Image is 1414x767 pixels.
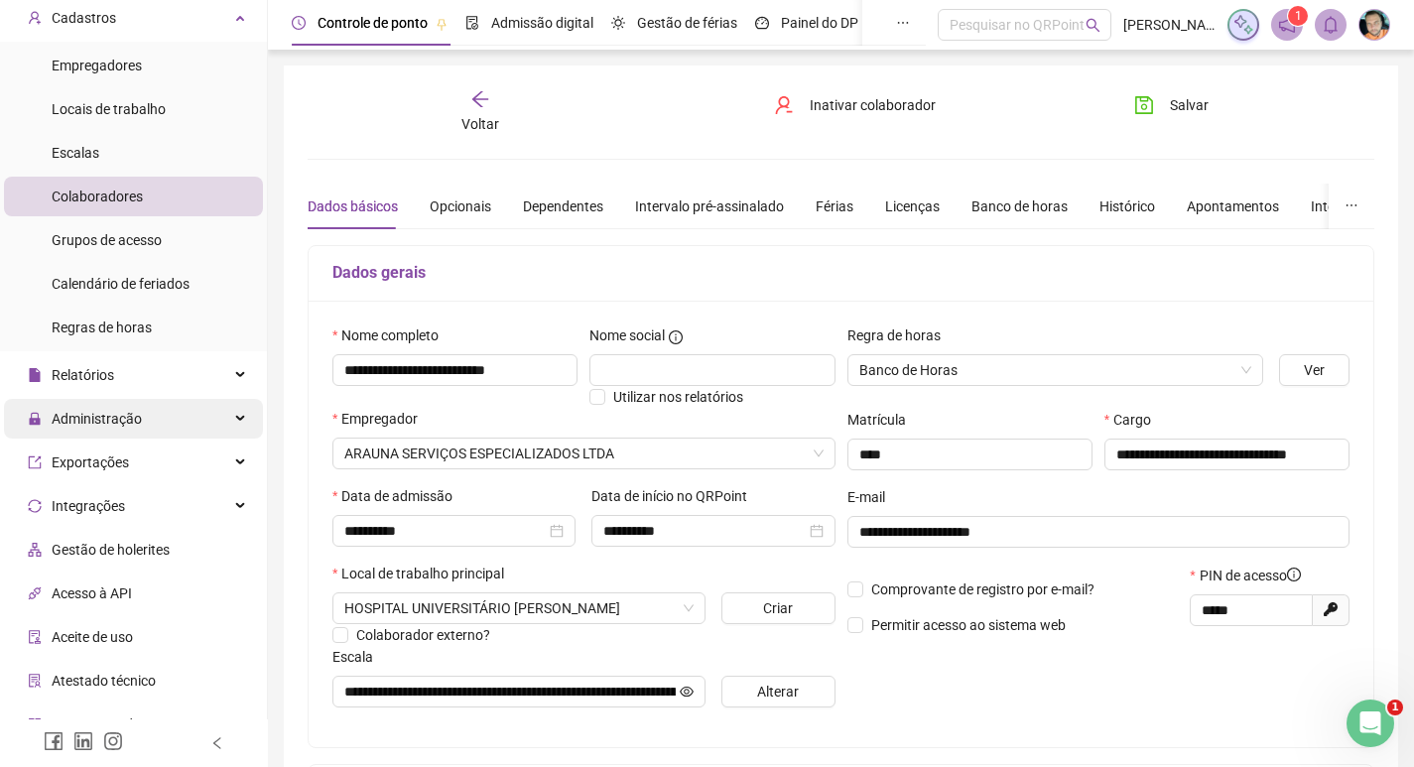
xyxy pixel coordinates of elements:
[356,627,490,643] span: Colaborador externo?
[1134,95,1154,115] span: save
[816,195,853,217] div: Férias
[680,685,694,699] span: eye
[1359,10,1389,40] img: 16970
[1304,359,1325,381] span: Ver
[52,585,132,601] span: Acesso à API
[523,195,603,217] div: Dependentes
[52,232,162,248] span: Grupos de acesso
[589,324,665,346] span: Nome social
[871,617,1066,633] span: Permitir acesso ao sistema web
[52,629,133,645] span: Aceite de uso
[52,320,152,335] span: Regras de horas
[52,101,166,117] span: Locais de trabalho
[52,716,140,732] span: Gerar QRCode
[436,18,448,30] span: pushpin
[461,116,499,132] span: Voltar
[774,95,794,115] span: user-delete
[52,276,190,292] span: Calendário de feriados
[52,542,170,558] span: Gestão de holerites
[52,411,142,427] span: Administração
[44,731,64,751] span: facebook
[292,16,306,30] span: clock-circle
[430,195,491,217] div: Opcionais
[332,261,1350,285] h5: Dados gerais
[810,94,936,116] span: Inativar colaborador
[591,485,760,507] label: Data de início no QRPoint
[847,486,898,508] label: E-mail
[28,717,42,731] span: qrcode
[1311,195,1384,217] div: Integrações
[28,586,42,600] span: api
[52,367,114,383] span: Relatórios
[1345,198,1358,212] span: ellipsis
[755,16,769,30] span: dashboard
[1295,9,1302,23] span: 1
[52,498,125,514] span: Integrações
[1200,565,1301,586] span: PIN de acesso
[613,389,743,405] span: Utilizar nos relatórios
[28,11,42,25] span: user-add
[332,324,451,346] label: Nome completo
[1123,14,1216,36] span: [PERSON_NAME] Serviços
[1104,409,1164,431] label: Cargo
[1232,14,1254,36] img: sparkle-icon.fc2bf0ac1784a2077858766a79e2daf3.svg
[52,673,156,689] span: Atestado técnico
[1387,700,1403,715] span: 1
[344,439,824,468] span: ARAUNA SERVIÇOS ESPECIALIZADOS LTDA
[470,89,490,109] span: arrow-left
[871,581,1094,597] span: Comprovante de registro por e-mail?
[344,593,694,623] span: R. PROF. RODOLPHO PAULO ROCCO, 255 - CIDADE UNIVERSITÁRIA, RIO DE JANEIRO - RJ, 21941-617
[847,409,919,431] label: Matrícula
[611,16,625,30] span: sun
[759,89,951,121] button: Inativar colaborador
[1099,195,1155,217] div: Histórico
[332,563,517,584] label: Local de trabalho principal
[332,408,431,430] label: Empregador
[721,676,836,707] button: Alterar
[28,412,42,426] span: lock
[210,736,224,750] span: left
[637,15,737,31] span: Gestão de férias
[52,145,99,161] span: Escalas
[52,454,129,470] span: Exportações
[896,16,910,30] span: ellipsis
[781,15,858,31] span: Painel do DP
[971,195,1068,217] div: Banco de horas
[28,455,42,469] span: export
[28,368,42,382] span: file
[28,543,42,557] span: apartment
[73,731,93,751] span: linkedin
[885,195,940,217] div: Licenças
[635,195,784,217] div: Intervalo pré-assinalado
[28,674,42,688] span: solution
[491,15,593,31] span: Admissão digital
[465,16,479,30] span: file-done
[52,58,142,73] span: Empregadores
[1322,16,1340,34] span: bell
[721,592,836,624] button: Criar
[1279,354,1350,386] button: Ver
[308,195,398,217] div: Dados básicos
[669,330,683,344] span: info-circle
[757,681,799,703] span: Alterar
[1329,184,1374,229] button: ellipsis
[1086,18,1100,33] span: search
[1187,195,1279,217] div: Apontamentos
[847,324,954,346] label: Regra de horas
[859,355,1251,385] span: Banco de Horas
[1119,89,1223,121] button: Salvar
[52,189,143,204] span: Colaboradores
[1347,700,1394,747] iframe: Intercom live chat
[332,646,386,668] label: Escala
[318,15,428,31] span: Controle de ponto
[103,731,123,751] span: instagram
[1287,568,1301,581] span: info-circle
[1170,94,1209,116] span: Salvar
[1288,6,1308,26] sup: 1
[28,499,42,513] span: sync
[52,10,116,26] span: Cadastros
[763,597,793,619] span: Criar
[332,485,465,507] label: Data de admissão
[28,630,42,644] span: audit
[1278,16,1296,34] span: notification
